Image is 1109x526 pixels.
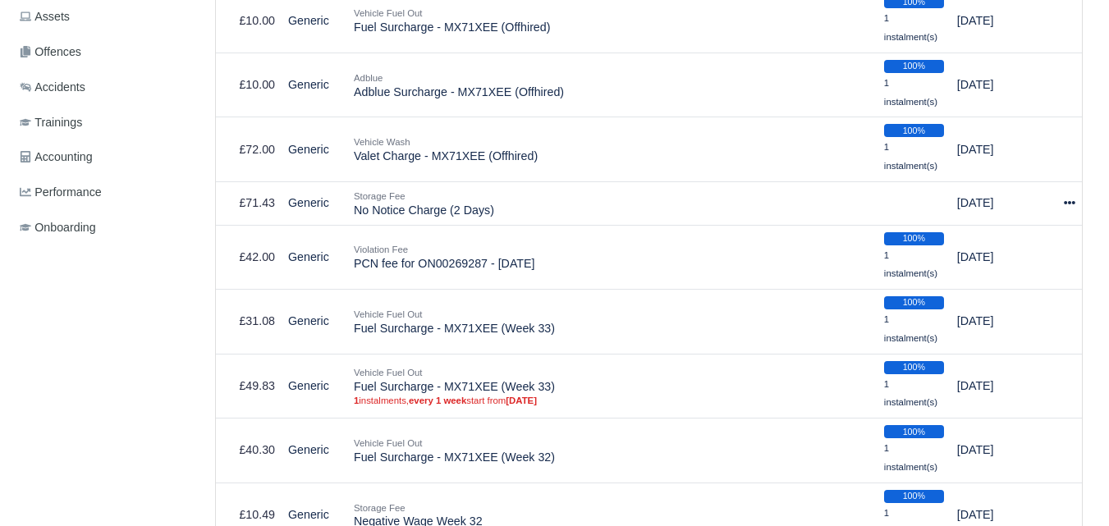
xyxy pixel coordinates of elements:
td: [DATE] [951,181,1057,225]
div: 100% [884,490,944,503]
div: 100% [884,124,944,137]
a: Performance [13,176,195,208]
div: 100% [884,60,944,73]
span: Performance [20,183,102,202]
td: Generic [282,354,347,419]
span: Offences [20,43,81,62]
td: [DATE] [951,419,1057,483]
iframe: Chat Widget [1027,447,1109,526]
small: 1 instalment(s) [884,13,937,42]
small: Vehicle Fuel Out [354,8,422,18]
small: Adblue [354,73,383,83]
td: £72.00 [216,117,282,182]
a: Onboarding [13,212,195,244]
strong: [DATE] [506,396,537,405]
td: Generic [282,419,347,483]
small: 1 instalment(s) [884,142,937,171]
td: £71.43 [216,181,282,225]
td: [DATE] [951,117,1057,182]
small: Vehicle Wash [354,137,410,147]
td: Generic [282,290,347,354]
td: £42.00 [216,225,282,290]
small: Violation Fee [354,245,408,254]
td: No Notice Charge (2 Days) [347,181,878,225]
td: [DATE] [951,290,1057,354]
small: 1 instalment(s) [884,314,937,343]
td: £10.00 [216,53,282,117]
div: 100% [884,296,944,309]
td: [DATE] [951,225,1057,290]
a: Accidents [13,71,195,103]
div: 100% [884,425,944,438]
td: [DATE] [951,53,1057,117]
td: Generic [282,225,347,290]
div: 100% [884,232,944,245]
span: Accounting [20,148,93,167]
td: £49.83 [216,354,282,419]
strong: every 1 week [409,396,466,405]
span: Trainings [20,113,82,132]
small: 1 instalment(s) [884,78,937,107]
div: 100% [884,361,944,374]
a: Offences [13,36,195,68]
td: Fuel Surcharge - MX71XEE (Week 33) [347,290,878,354]
span: Assets [20,7,70,26]
small: 1 instalment(s) [884,379,937,408]
small: Storage Fee [354,191,406,201]
strong: 1 [354,396,359,405]
td: Generic [282,53,347,117]
small: Vehicle Fuel Out [354,438,422,448]
span: Onboarding [20,218,96,237]
a: Accounting [13,141,195,173]
td: £31.08 [216,290,282,354]
td: PCN fee for ON00269287 - [DATE] [347,225,878,290]
td: Fuel Surcharge - MX71XEE (Week 33) [347,354,878,419]
small: Vehicle Fuel Out [354,309,422,319]
td: Fuel Surcharge - MX71XEE (Week 32) [347,419,878,483]
small: instalments, start from [354,395,871,406]
td: Valet Charge - MX71XEE (Offhired) [347,117,878,182]
a: Assets [13,1,195,33]
td: Adblue Surcharge - MX71XEE (Offhired) [347,53,878,117]
td: £40.30 [216,419,282,483]
td: Generic [282,181,347,225]
small: Storage Fee [354,503,406,513]
span: Accidents [20,78,85,97]
a: Trainings [13,107,195,139]
td: Generic [282,117,347,182]
small: 1 instalment(s) [884,250,937,279]
small: Vehicle Fuel Out [354,368,422,377]
td: [DATE] [951,354,1057,419]
small: 1 instalment(s) [884,443,937,472]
